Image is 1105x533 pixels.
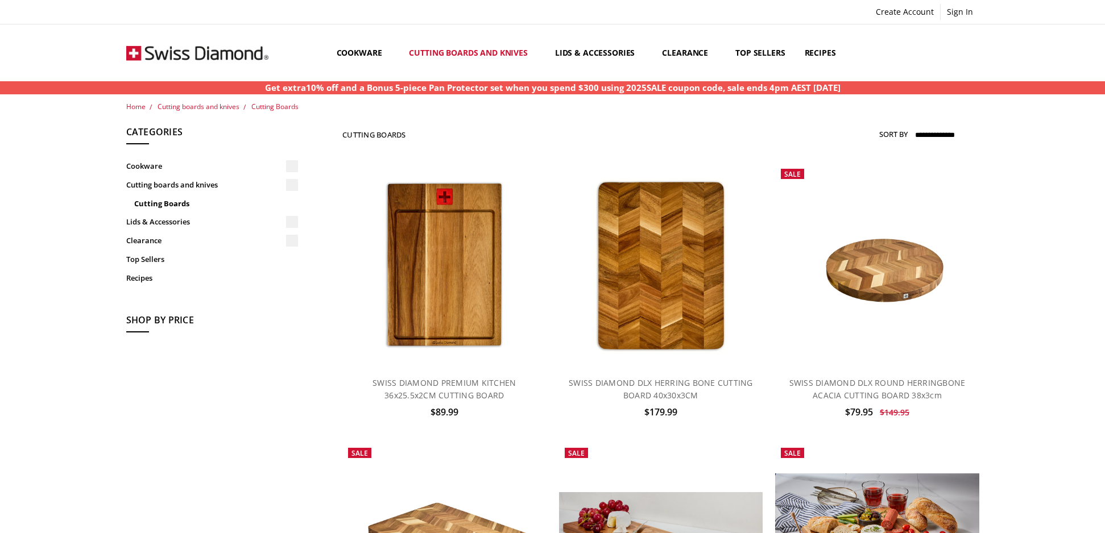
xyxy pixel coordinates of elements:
[879,125,908,143] label: Sort By
[126,269,298,288] a: Recipes
[726,27,794,78] a: Top Sellers
[126,125,298,144] h5: Categories
[880,407,909,418] span: $149.95
[126,313,298,332] h5: Shop By Price
[126,176,298,194] a: Cutting boards and knives
[784,448,801,458] span: Sale
[652,27,726,78] a: Clearance
[342,130,406,139] h1: Cutting Boards
[126,250,298,269] a: Top Sellers
[644,406,677,418] span: $179.99
[373,377,516,401] a: SWISS DIAMOND PREMIUM KITCHEN 36x25.5x2CM CUTTING BOARD
[399,27,545,78] a: Cutting boards and knives
[568,448,585,458] span: Sale
[126,213,298,231] a: Lids & Accessories
[569,377,753,401] a: SWISS DIAMOND DLX HERRING BONE CUTTING BOARD 40x30x3CM
[158,102,239,111] a: Cutting boards and knives
[775,163,979,367] a: SWISS DIAMOND DLX ROUND HERRINGBONE ACACIA CUTTING BOARD 38x3cm
[126,102,146,111] a: Home
[789,377,966,401] a: SWISS DIAMOND DLX ROUND HERRINGBONE ACACIA CUTTING BOARD 38x3cm
[578,163,744,367] img: SWISS DIAMOND DLX HERRING BONE CUTTING BOARD 40x30x3CM
[134,194,298,213] a: Cutting Boards
[941,4,979,20] a: Sign In
[559,163,763,367] a: SWISS DIAMOND DLX HERRING BONE CUTTING BOARD 40x30x3CM
[342,163,546,367] a: SWISS DIAMOND PREMIUM KITCHEN 36x25.5x2CM CUTTING BOARD
[265,81,841,94] p: Get extra10% off and a Bonus 5-piece Pan Protector set when you spend $300 using 2025SALE coupon ...
[366,163,523,367] img: SWISS DIAMOND PREMIUM KITCHEN 36x25.5x2CM CUTTING BOARD
[870,4,940,20] a: Create Account
[126,157,298,176] a: Cookware
[351,448,368,458] span: Sale
[845,406,873,418] span: $79.95
[251,102,299,111] a: Cutting Boards
[795,27,846,78] a: Recipes
[545,27,652,78] a: Lids & Accessories
[431,406,458,418] span: $89.99
[784,169,801,179] span: Sale
[327,27,400,78] a: Cookware
[775,197,979,333] img: SWISS DIAMOND DLX ROUND HERRINGBONE ACACIA CUTTING BOARD 38x3cm
[126,231,298,250] a: Clearance
[126,24,268,81] img: Free Shipping On Every Order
